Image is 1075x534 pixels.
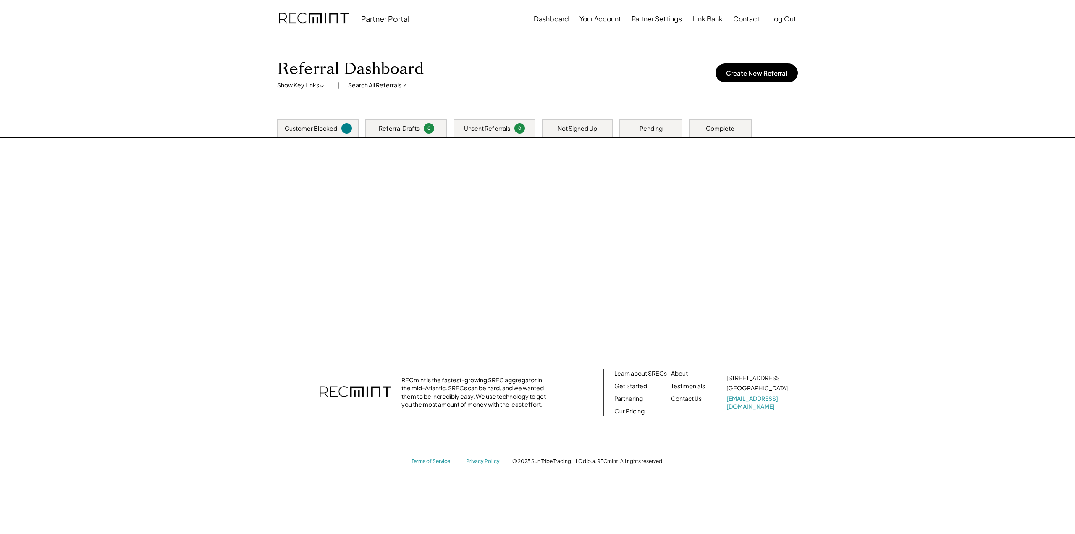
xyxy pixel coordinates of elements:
[640,124,663,133] div: Pending
[466,458,504,465] a: Privacy Policy
[348,81,407,89] div: Search All Referrals ↗
[425,125,433,132] div: 0
[379,124,420,133] div: Referral Drafts
[412,458,458,465] a: Terms of Service
[338,81,340,89] div: |
[706,124,734,133] div: Complete
[726,384,788,392] div: [GEOGRAPHIC_DATA]
[632,11,682,27] button: Partner Settings
[579,11,621,27] button: Your Account
[614,407,645,416] a: Our Pricing
[671,369,688,378] a: About
[770,11,796,27] button: Log Out
[279,5,349,33] img: recmint-logotype%403x.png
[516,125,524,132] div: 0
[692,11,723,27] button: Link Bank
[277,59,424,79] h1: Referral Dashboard
[558,124,597,133] div: Not Signed Up
[671,382,705,390] a: Testimonials
[512,458,663,465] div: © 2025 Sun Tribe Trading, LLC d.b.a. RECmint. All rights reserved.
[716,63,798,82] button: Create New Referral
[671,395,702,403] a: Contact Us
[726,374,781,382] div: [STREET_ADDRESS]
[401,376,551,409] div: RECmint is the fastest-growing SREC aggregator in the mid-Atlantic. SRECs can be hard, and we wan...
[614,369,667,378] a: Learn about SRECs
[361,14,409,24] div: Partner Portal
[726,395,789,411] a: [EMAIL_ADDRESS][DOMAIN_NAME]
[534,11,569,27] button: Dashboard
[464,124,510,133] div: Unsent Referrals
[614,395,643,403] a: Partnering
[614,382,647,390] a: Get Started
[733,11,760,27] button: Contact
[277,81,330,89] div: Show Key Links ↓
[285,124,337,133] div: Customer Blocked
[320,378,391,407] img: recmint-logotype%403x.png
